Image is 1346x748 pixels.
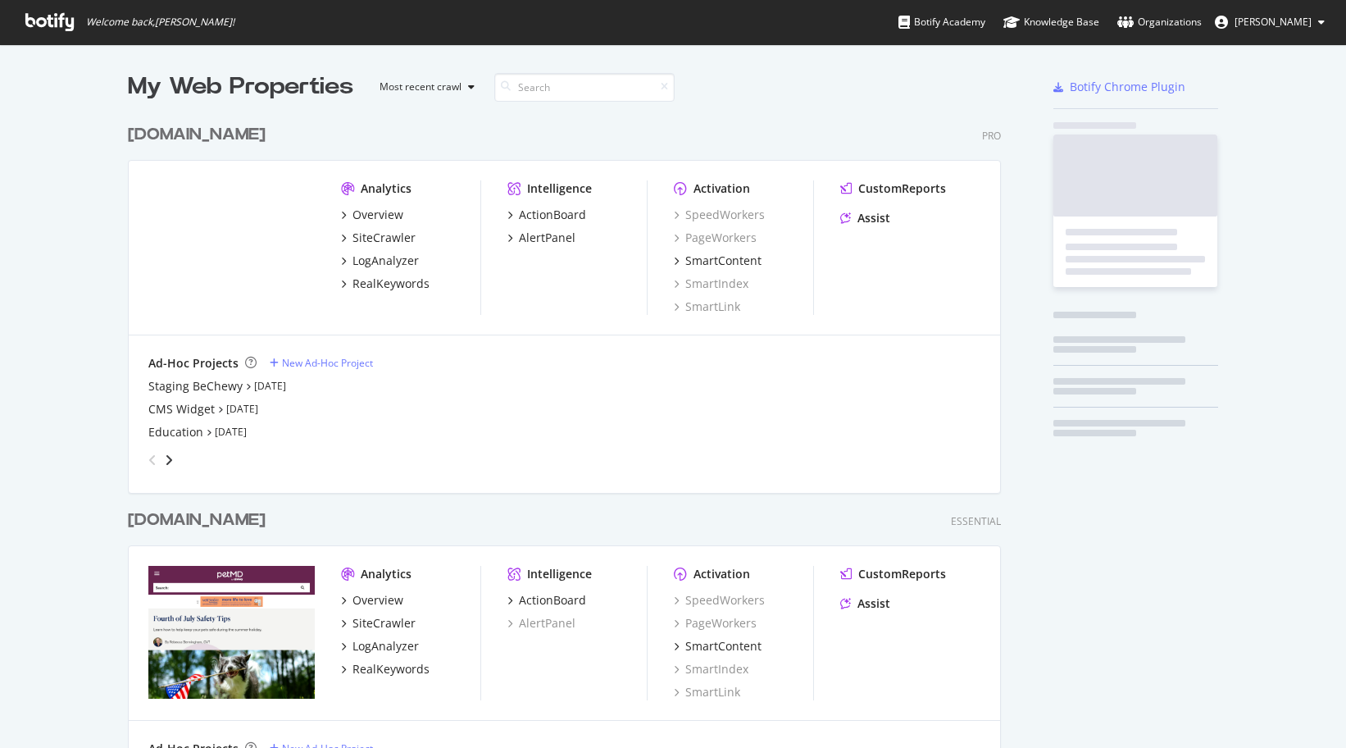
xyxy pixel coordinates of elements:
div: RealKeywords [352,276,430,292]
a: SmartIndex [674,661,748,677]
div: angle-right [163,452,175,468]
div: LogAnalyzer [352,638,419,654]
div: ActionBoard [519,592,586,609]
div: Essential [951,514,1001,528]
div: Pro [982,129,1001,143]
div: Organizations [1117,14,1202,30]
a: SmartIndex [674,276,748,292]
div: My Web Properties [128,71,353,103]
a: ActionBoard [507,592,586,609]
a: CustomReports [840,566,946,582]
a: [DATE] [254,379,286,393]
a: Assist [840,210,890,226]
div: RealKeywords [352,661,430,677]
a: Botify Chrome Plugin [1053,79,1185,95]
a: [DOMAIN_NAME] [128,509,272,532]
div: SmartContent [685,253,762,269]
a: LogAnalyzer [341,253,419,269]
div: Botify Chrome Plugin [1070,79,1185,95]
div: SmartContent [685,638,762,654]
div: Ad-Hoc Projects [148,355,239,372]
a: SmartLink [674,684,740,700]
div: SiteCrawler [352,615,416,632]
a: [DATE] [226,402,258,416]
div: Activation [693,566,750,582]
div: Assist [857,595,890,612]
a: SmartContent [674,253,762,269]
a: Education [148,424,203,440]
a: AlertPanel [507,615,575,632]
div: Activation [693,180,750,197]
div: New Ad-Hoc Project [282,356,373,370]
a: Staging BeChewy [148,378,243,395]
a: SpeedWorkers [674,207,765,223]
div: SiteCrawler [352,230,416,246]
span: Welcome back, [PERSON_NAME] ! [86,16,234,29]
a: RealKeywords [341,276,430,292]
a: [DOMAIN_NAME] [128,123,272,147]
a: AlertPanel [507,230,575,246]
a: SmartLink [674,299,740,315]
a: ActionBoard [507,207,586,223]
div: [DOMAIN_NAME] [128,509,266,532]
input: Search [494,73,675,102]
a: Overview [341,207,403,223]
div: LogAnalyzer [352,253,419,269]
div: ActionBoard [519,207,586,223]
a: [DATE] [215,425,247,439]
div: [DOMAIN_NAME] [128,123,266,147]
div: Intelligence [527,180,592,197]
a: RealKeywords [341,661,430,677]
span: Mitchell Abdullah [1235,15,1312,29]
div: Botify Academy [898,14,985,30]
a: PageWorkers [674,615,757,632]
div: Overview [352,592,403,609]
img: www.petmd.com [148,566,315,699]
a: SpeedWorkers [674,592,765,609]
a: PageWorkers [674,230,757,246]
img: www.chewy.com [148,180,315,313]
div: CustomReports [858,180,946,197]
a: SiteCrawler [341,615,416,632]
a: CustomReports [840,180,946,197]
div: Assist [857,210,890,226]
button: [PERSON_NAME] [1202,9,1338,35]
div: Overview [352,207,403,223]
div: Analytics [361,180,412,197]
a: SmartContent [674,638,762,654]
a: Overview [341,592,403,609]
div: Intelligence [527,566,592,582]
a: CMS Widget [148,401,215,417]
div: Analytics [361,566,412,582]
button: Most recent crawl [366,74,481,100]
div: angle-left [142,447,163,473]
div: CustomReports [858,566,946,582]
a: LogAnalyzer [341,638,419,654]
div: AlertPanel [519,230,575,246]
a: New Ad-Hoc Project [270,356,373,370]
div: Knowledge Base [1003,14,1099,30]
a: SiteCrawler [341,230,416,246]
div: Most recent crawl [380,82,462,92]
a: Assist [840,595,890,612]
